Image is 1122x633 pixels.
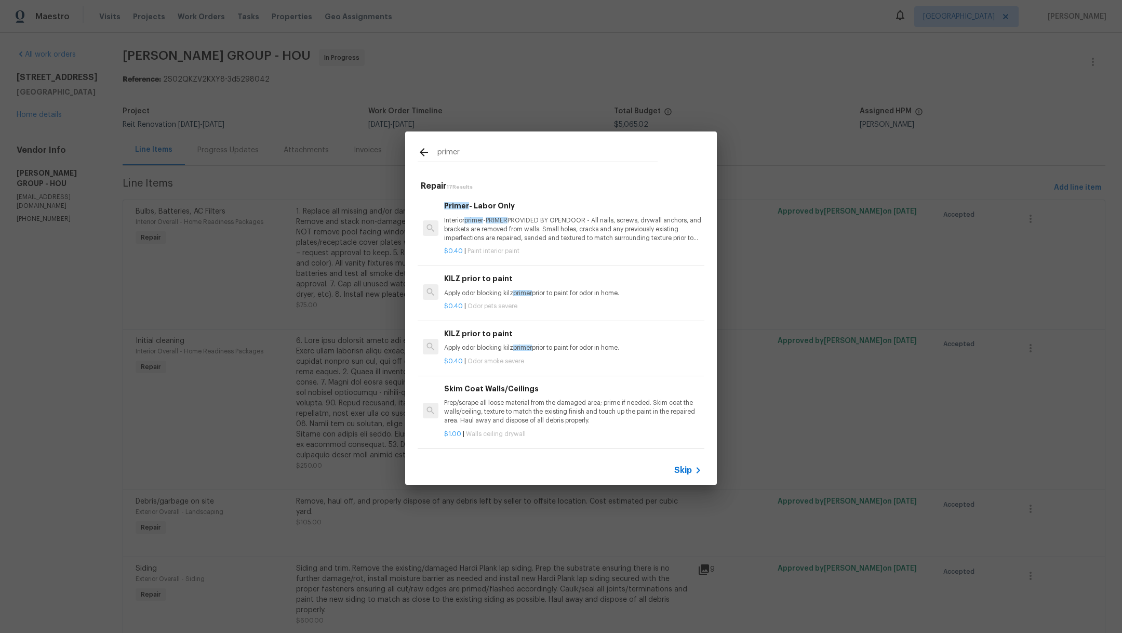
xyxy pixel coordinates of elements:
span: Odor smoke severe [468,358,524,364]
span: Primer [444,202,469,209]
p: Apply odor blocking kilz prior to paint for odor in home. [444,344,702,352]
span: 17 Results [447,184,473,190]
p: | [444,357,702,366]
span: primer [464,217,483,223]
p: Interior - PROVIDED BY OPENDOOR - All nails, screws, drywall anchors, and brackets are removed fr... [444,216,702,243]
h6: KILZ prior to paint [444,328,702,339]
h5: Repair [421,181,704,192]
span: primer [513,290,532,296]
span: $0.40 [444,303,463,309]
span: $0.40 [444,248,463,254]
span: Paint interior paint [468,248,519,254]
p: Apply odor blocking kilz prior to paint for odor in home. [444,289,702,298]
p: | [444,430,702,439]
p: | [444,302,702,311]
h6: - Labor Only [444,200,702,212]
p: | [444,247,702,256]
input: Search issues or repairs [437,146,658,162]
p: Prep/scrape all loose material from the damaged area; prime if needed. Skim coat the walls/ceilin... [444,399,702,425]
span: Odor pets severe [468,303,517,309]
h6: KILZ prior to paint [444,273,702,284]
span: $1.00 [444,431,461,437]
span: primer [513,345,532,351]
span: $0.40 [444,358,463,364]
span: PRIMER [486,217,507,223]
span: Skip [674,465,692,476]
span: Walls ceiling drywall [466,431,526,437]
h6: Skim Coat Walls/Ceilings [444,383,702,394]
